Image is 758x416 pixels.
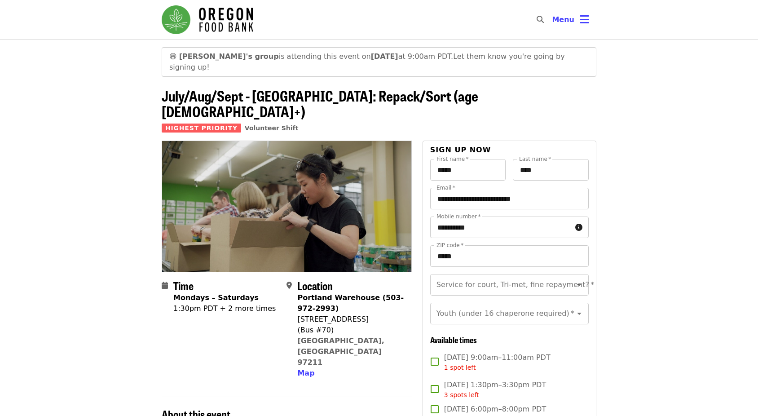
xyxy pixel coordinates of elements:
div: [STREET_ADDRESS] [297,314,404,325]
span: Available times [430,334,477,345]
span: [DATE] 9:00am–11:00am PDT [444,352,551,372]
label: Mobile number [436,214,480,219]
span: 3 spots left [444,391,479,398]
a: Volunteer Shift [245,124,299,132]
div: 1:30pm PDT + 2 more times [173,303,276,314]
i: map-marker-alt icon [286,281,292,290]
span: July/Aug/Sept - [GEOGRAPHIC_DATA]: Repack/Sort (age [DEMOGRAPHIC_DATA]+) [162,85,478,122]
span: Menu [552,15,574,24]
input: Email [430,188,589,209]
span: [DATE] 6:00pm–8:00pm PDT [444,404,546,415]
strong: Portland Warehouse (503-972-2993) [297,293,404,313]
button: Open [573,307,586,320]
label: First name [436,156,469,162]
input: ZIP code [430,245,589,267]
strong: [DATE] [371,52,398,61]
label: Email [436,185,455,190]
span: grinning face emoji [169,52,177,61]
label: Last name [519,156,551,162]
button: Map [297,368,314,379]
button: Open [573,279,586,291]
span: 1 spot left [444,364,476,371]
img: July/Aug/Sept - Portland: Repack/Sort (age 8+) organized by Oregon Food Bank [162,141,411,271]
input: Mobile number [430,217,572,238]
strong: [PERSON_NAME]'s group [179,52,279,61]
span: Time [173,278,194,293]
span: Highest Priority [162,124,241,133]
span: Sign up now [430,146,491,154]
span: [DATE] 1:30pm–3:30pm PDT [444,380,546,400]
span: is attending this event on at 9:00am PDT. [179,52,453,61]
i: bars icon [580,13,589,26]
label: ZIP code [436,243,463,248]
img: Oregon Food Bank - Home [162,5,253,34]
input: Last name [513,159,589,181]
div: (Bus #70) [297,325,404,336]
i: calendar icon [162,281,168,290]
input: First name [430,159,506,181]
button: Toggle account menu [545,9,596,31]
i: search icon [537,15,544,24]
a: [GEOGRAPHIC_DATA], [GEOGRAPHIC_DATA] 97211 [297,336,384,367]
input: Search [549,9,556,31]
span: Location [297,278,333,293]
i: circle-info icon [575,223,582,232]
span: Map [297,369,314,377]
strong: Mondays – Saturdays [173,293,259,302]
